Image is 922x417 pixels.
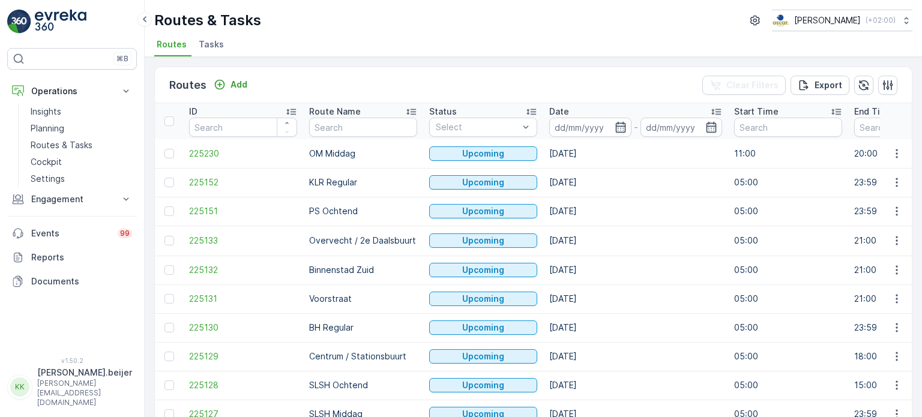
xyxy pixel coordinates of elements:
img: logo [7,10,31,34]
button: Upcoming [429,349,537,364]
p: Upcoming [462,148,504,160]
button: Upcoming [429,175,537,190]
td: [DATE] [543,139,728,168]
a: Insights [26,103,137,120]
p: Upcoming [462,235,504,247]
button: Upcoming [429,292,537,306]
input: Search [189,118,297,137]
div: Toggle Row Selected [164,323,174,332]
p: Upcoming [462,379,504,391]
span: v 1.50.2 [7,357,137,364]
p: Upcoming [462,350,504,362]
a: 225152 [189,176,297,188]
p: 05:00 [734,205,842,217]
div: KK [10,377,29,397]
td: [DATE] [543,226,728,256]
p: Route Name [309,106,361,118]
p: ID [189,106,197,118]
div: Toggle Row Selected [164,236,174,245]
p: [PERSON_NAME].beijer [37,367,132,379]
img: basis-logo_rgb2x.png [772,14,789,27]
button: Operations [7,79,137,103]
a: 225131 [189,293,297,305]
span: Routes [157,38,187,50]
p: Planning [31,122,64,134]
p: Events [31,227,110,239]
div: Toggle Row Selected [164,294,174,304]
p: Export [815,79,842,91]
a: 225130 [189,322,297,334]
p: Add [230,79,247,91]
button: KK[PERSON_NAME].beijer[PERSON_NAME][EMAIL_ADDRESS][DOMAIN_NAME] [7,367,137,407]
td: [DATE] [543,313,728,342]
p: Insights [31,106,61,118]
p: [PERSON_NAME][EMAIL_ADDRESS][DOMAIN_NAME] [37,379,132,407]
p: ⌘B [116,54,128,64]
button: Upcoming [429,146,537,161]
p: 05:00 [734,264,842,276]
p: 05:00 [734,350,842,362]
p: Upcoming [462,176,504,188]
p: BH Regular [309,322,417,334]
p: Cockpit [31,156,62,168]
p: Documents [31,275,132,287]
p: 05:00 [734,235,842,247]
p: Settings [31,173,65,185]
p: Routes & Tasks [31,139,92,151]
button: Export [791,76,849,95]
input: dd/mm/yyyy [549,118,631,137]
p: Upcoming [462,293,504,305]
a: 225132 [189,264,297,276]
p: 11:00 [734,148,842,160]
a: Planning [26,120,137,137]
p: Reports [31,251,132,263]
p: Select [436,121,519,133]
td: [DATE] [543,256,728,284]
p: Upcoming [462,264,504,276]
a: 225128 [189,379,297,391]
button: Upcoming [429,233,537,248]
input: Search [309,118,417,137]
p: KLR Regular [309,176,417,188]
p: Date [549,106,569,118]
p: ( +02:00 ) [866,16,896,25]
p: Upcoming [462,322,504,334]
p: Operations [31,85,113,97]
button: Add [209,77,252,92]
button: Upcoming [429,263,537,277]
p: [PERSON_NAME] [794,14,861,26]
p: Upcoming [462,205,504,217]
p: OM Middag [309,148,417,160]
td: [DATE] [543,284,728,313]
td: [DATE] [543,197,728,226]
p: End Time [854,106,893,118]
p: Status [429,106,457,118]
p: Clear Filters [726,79,779,91]
button: Upcoming [429,378,537,392]
p: SLSH Ochtend [309,379,417,391]
a: Events99 [7,221,137,245]
a: Cockpit [26,154,137,170]
span: 225230 [189,148,297,160]
div: Toggle Row Selected [164,178,174,187]
p: PS Ochtend [309,205,417,217]
td: [DATE] [543,342,728,371]
div: Toggle Row Selected [164,265,174,275]
p: 05:00 [734,322,842,334]
a: Routes & Tasks [26,137,137,154]
p: Routes [169,77,206,94]
a: 225129 [189,350,297,362]
p: - [634,120,638,134]
button: [PERSON_NAME](+02:00) [772,10,912,31]
div: Toggle Row Selected [164,206,174,216]
a: 225151 [189,205,297,217]
span: 225133 [189,235,297,247]
input: dd/mm/yyyy [640,118,723,137]
a: Documents [7,269,137,293]
span: Tasks [199,38,224,50]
